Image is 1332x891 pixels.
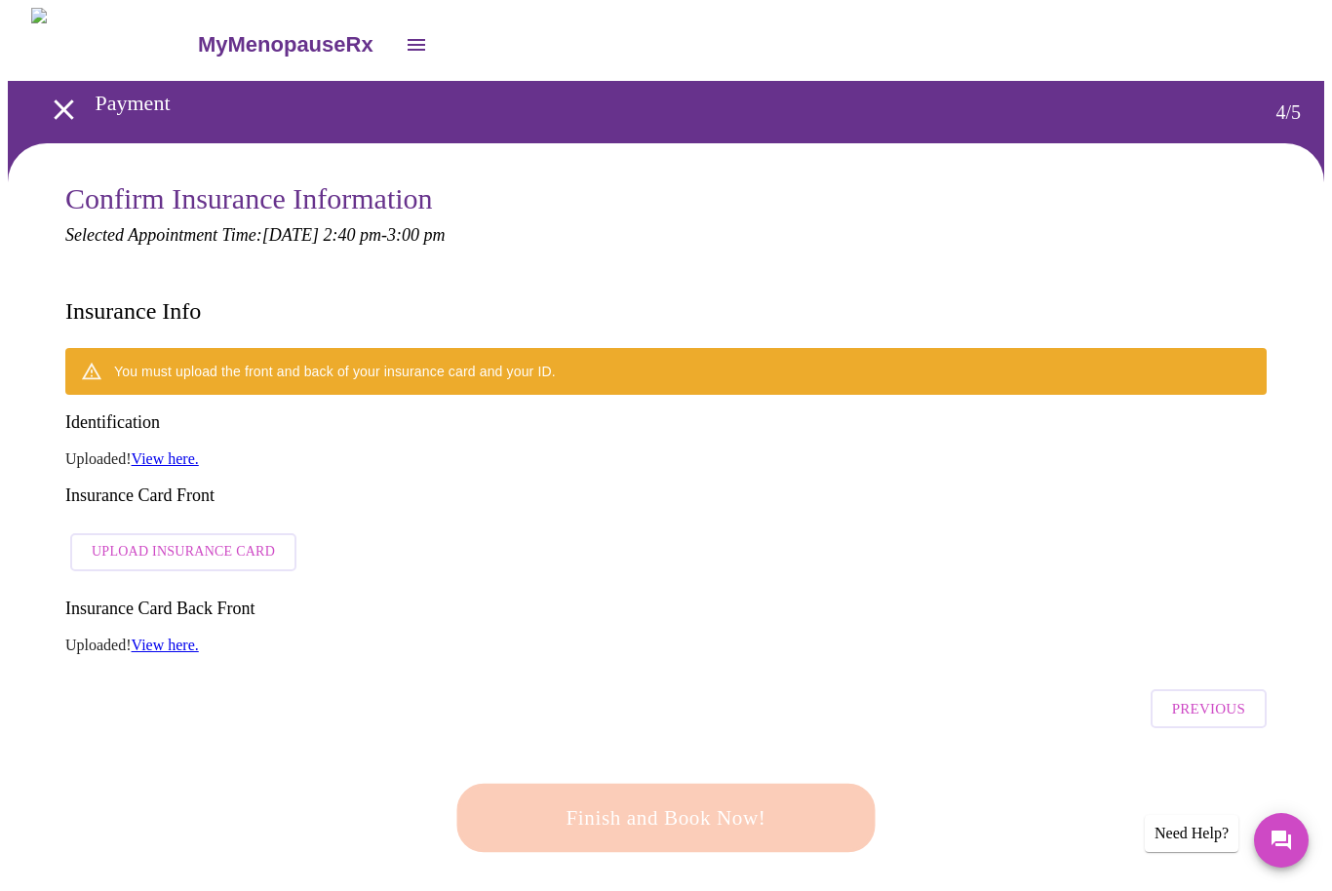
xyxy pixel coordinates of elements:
[1145,815,1238,852] div: Need Help?
[65,599,1267,619] h3: Insurance Card Back Front
[96,91,1198,116] h3: Payment
[65,450,1267,468] p: Uploaded!
[1275,101,1301,124] h3: 4 / 5
[31,8,195,81] img: MyMenopauseRx Logo
[132,450,199,467] a: View here.
[195,11,392,79] a: MyMenopauseRx
[1172,696,1245,721] span: Previous
[35,81,93,138] button: open drawer
[65,182,1267,215] h3: Confirm Insurance Information
[65,412,1267,433] h3: Identification
[65,225,445,245] em: Selected Appointment Time: [DATE] 2:40 pm - 3:00 pm
[114,354,556,389] div: You must upload the front and back of your insurance card and your ID.
[1254,813,1309,868] button: Messages
[65,298,201,325] h3: Insurance Info
[393,21,440,68] button: open drawer
[198,32,373,58] h3: MyMenopauseRx
[92,540,275,564] span: Upload Insurance Card
[1151,689,1267,728] button: Previous
[65,485,1267,506] h3: Insurance Card Front
[132,637,199,653] a: View here.
[65,637,1267,654] p: Uploaded!
[70,533,296,571] button: Upload Insurance Card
